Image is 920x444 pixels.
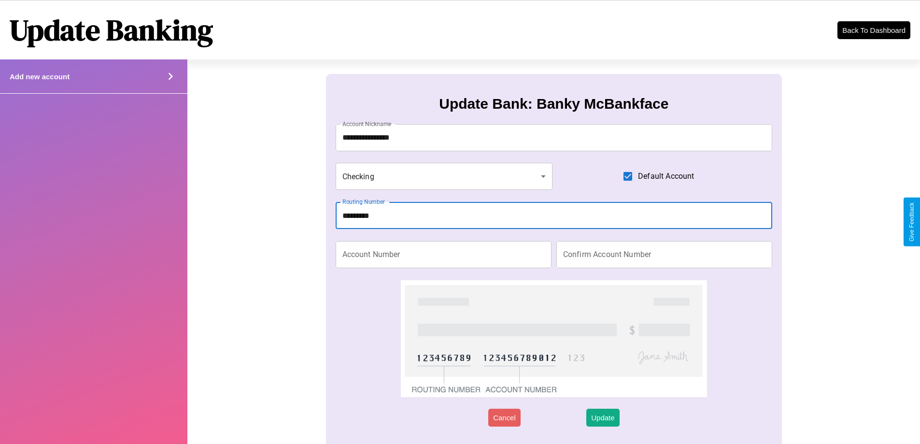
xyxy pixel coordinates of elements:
span: Default Account [638,171,694,182]
div: Give Feedback [908,202,915,242]
button: Update [586,409,619,427]
h1: Update Banking [10,10,213,50]
h4: Add new account [10,72,70,81]
div: Checking [336,163,553,190]
h3: Update Bank: Banky McBankface [439,96,668,112]
button: Back To Dashboard [837,21,910,39]
label: Account Nickname [342,120,392,128]
img: check [401,280,707,397]
label: Routing Number [342,198,385,206]
button: Cancel [488,409,521,427]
